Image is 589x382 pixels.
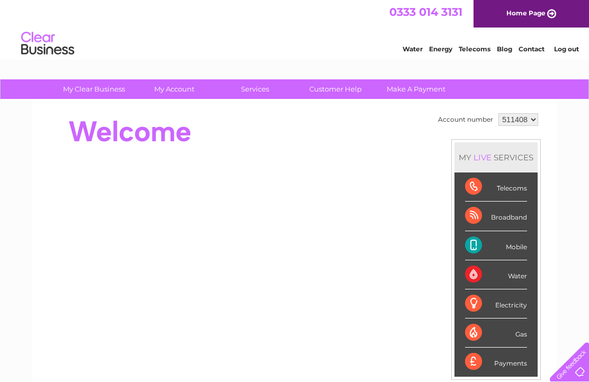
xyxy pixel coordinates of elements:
[292,79,379,99] a: Customer Help
[21,28,75,60] img: logo.png
[471,152,494,162] div: LIVE
[465,172,527,202] div: Telecoms
[465,319,527,348] div: Gas
[403,45,423,53] a: Water
[465,202,527,231] div: Broadband
[435,111,496,129] td: Account number
[465,289,527,319] div: Electricity
[372,79,460,99] a: Make A Payment
[554,45,579,53] a: Log out
[454,142,538,172] div: MY SERVICES
[465,348,527,376] div: Payments
[465,231,527,260] div: Mobile
[389,5,462,19] a: 0333 014 3131
[211,79,299,99] a: Services
[131,79,218,99] a: My Account
[45,6,546,51] div: Clear Business is a trading name of Verastar Limited (registered in [GEOGRAPHIC_DATA] No. 3667643...
[459,45,490,53] a: Telecoms
[429,45,452,53] a: Energy
[497,45,512,53] a: Blog
[50,79,138,99] a: My Clear Business
[465,260,527,289] div: Water
[519,45,545,53] a: Contact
